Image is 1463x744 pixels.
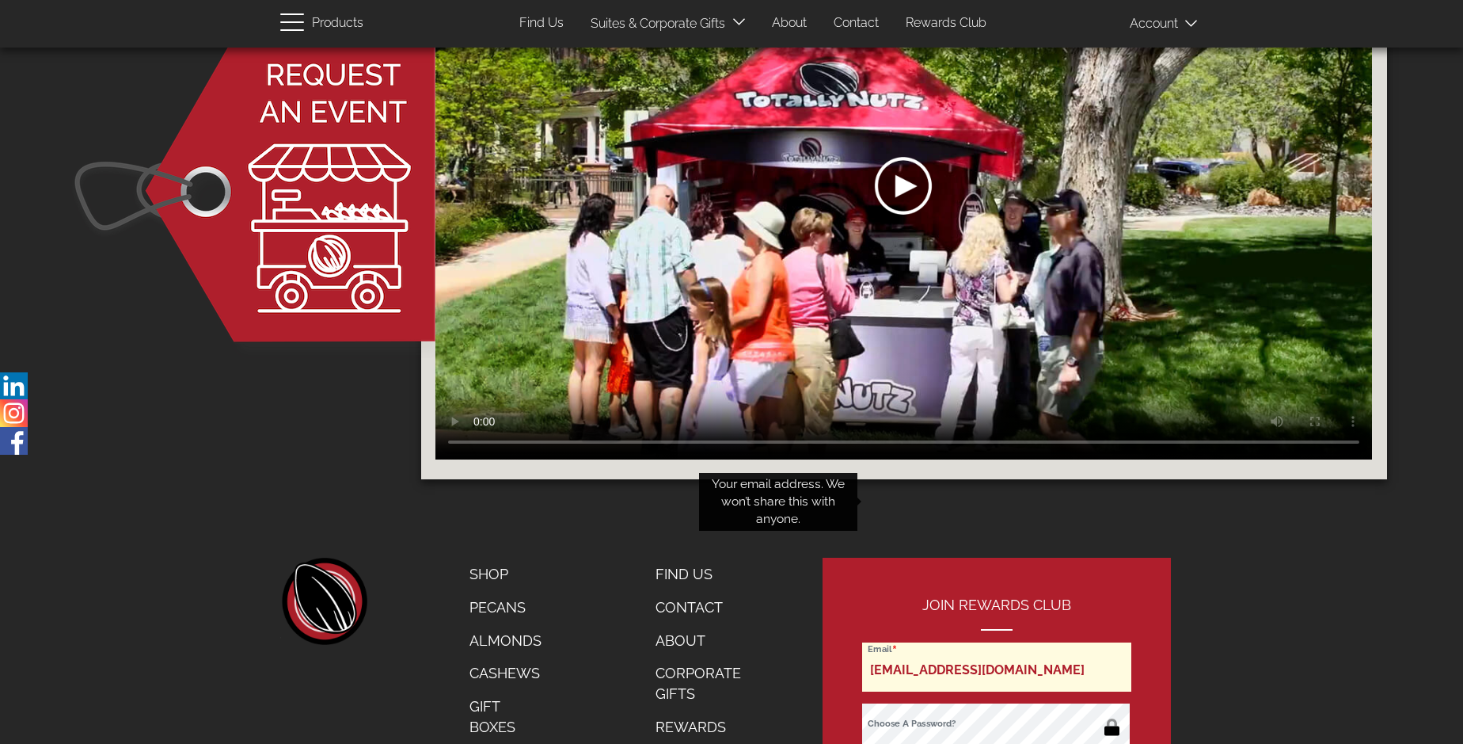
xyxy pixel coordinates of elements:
a: Pecans [458,591,553,624]
a: Contact [644,591,772,624]
span: Products [312,12,363,35]
a: Gift Boxes [458,690,553,743]
a: Rewards Club [894,8,998,39]
a: Cashews [458,657,553,690]
a: Almonds [458,624,553,658]
div: Your email address. We won’t share this with anyone. [699,473,857,531]
a: Suites & Corporate Gifts [579,9,730,40]
input: Email [862,643,1131,692]
a: Shop [458,558,553,591]
a: About [644,624,772,658]
a: Find Us [644,558,772,591]
a: Corporate Gifts [644,657,772,710]
a: home [280,558,367,645]
h2: Join Rewards Club [862,597,1131,631]
a: Contact [822,8,891,39]
img: button face; reserve event [57,32,453,370]
a: About [760,8,819,39]
a: Find Us [507,8,576,39]
a: Rewards [644,711,772,744]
